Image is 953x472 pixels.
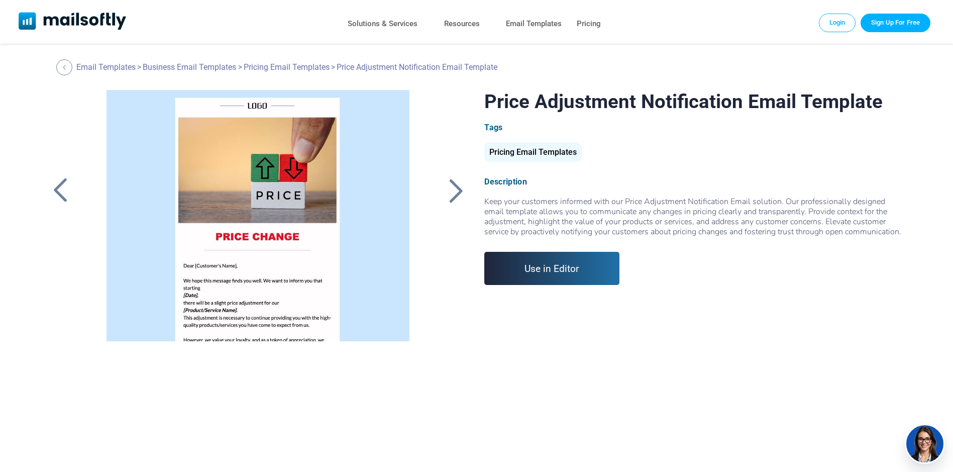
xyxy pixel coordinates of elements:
div: Tags [484,123,905,132]
a: Email Templates [506,17,562,31]
a: Pricing [577,17,601,31]
a: Back [443,177,468,204]
div: Pricing Email Templates [484,142,582,162]
a: Price Adjustment Notification Email Template [90,90,427,341]
a: Login [819,14,856,32]
a: Mailsoftly [19,12,127,32]
a: Back [48,177,73,204]
h1: Price Adjustment Notification Email Template [484,90,905,113]
div: Keep your customers informed with our Price Adjustment Notification Email solution. Our professio... [484,197,905,237]
a: Use in Editor [484,252,619,285]
a: Trial [861,14,930,32]
a: Back [56,59,75,75]
a: Resources [444,17,480,31]
a: Business Email Templates [143,62,236,72]
a: Pricing Email Templates [244,62,330,72]
a: Pricing Email Templates [484,151,582,156]
a: Email Templates [76,62,136,72]
div: Description [484,177,905,186]
a: Solutions & Services [348,17,417,31]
